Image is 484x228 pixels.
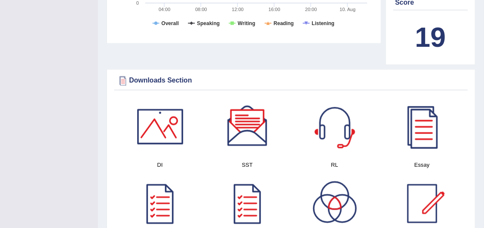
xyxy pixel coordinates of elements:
[161,20,179,26] tspan: Overall
[121,161,199,170] h4: DI
[116,74,466,87] div: Downloads Section
[312,20,334,26] tspan: Listening
[136,0,139,6] text: 0
[274,20,294,26] tspan: Reading
[159,7,171,12] text: 04:00
[305,7,317,12] text: 20:00
[232,7,244,12] text: 12:00
[295,161,374,170] h4: RL
[340,7,356,12] tspan: 10. Aug
[269,7,281,12] text: 16:00
[196,7,207,12] text: 08:00
[238,20,255,26] tspan: Writing
[208,161,287,170] h4: SST
[383,161,461,170] h4: Essay
[197,20,220,26] tspan: Speaking
[415,22,446,53] b: 19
